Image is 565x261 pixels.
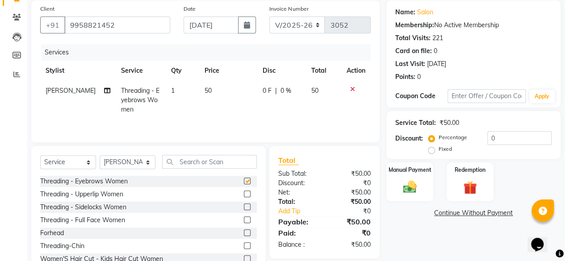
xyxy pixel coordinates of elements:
div: ₹50.00 [324,188,377,197]
div: ₹50.00 [439,118,459,128]
span: 50 [311,87,318,95]
div: 221 [432,33,443,43]
div: Paid: [272,228,325,238]
th: Disc [257,61,306,81]
label: Client [40,5,54,13]
label: Date [184,5,196,13]
input: Enter Offer / Coupon Code [448,89,526,103]
div: No Active Membership [395,21,552,30]
th: Total [306,61,341,81]
div: ₹50.00 [324,197,377,207]
div: Service Total: [395,118,436,128]
div: Threading - Eyebrows Women [40,177,128,186]
span: [PERSON_NAME] [46,87,96,95]
img: _gift.svg [459,179,481,196]
div: Coupon Code [395,91,448,101]
div: Points: [395,72,415,82]
span: Threading - Eyebrows Women [121,87,159,113]
div: Card on file: [395,46,432,56]
button: +91 [40,17,65,33]
span: 1 [171,87,175,95]
div: Last Visit: [395,59,425,69]
div: Balance : [272,240,325,249]
label: Manual Payment [389,166,431,174]
th: Qty [166,61,199,81]
div: Total Visits: [395,33,431,43]
div: ₹0 [333,207,377,216]
div: Total: [272,197,325,207]
div: Threading-Chin [40,241,84,251]
span: 50 [205,87,212,95]
div: Membership: [395,21,434,30]
div: 0 [417,72,421,82]
span: Total [278,156,299,165]
a: Salon [417,8,433,17]
div: ₹0 [324,228,377,238]
th: Action [341,61,371,81]
div: Discount: [272,178,325,188]
div: 0 [434,46,437,56]
div: Net: [272,188,325,197]
span: 0 F [263,86,272,95]
span: | [275,86,277,95]
div: Name: [395,8,415,17]
div: Threading - Sidelocks Women [40,203,126,212]
div: [DATE] [427,59,446,69]
th: Service [116,61,166,81]
img: _cash.svg [399,179,421,195]
div: Sub Total: [272,169,325,178]
input: Search by Name/Mobile/Email/Code [64,17,170,33]
div: Threading - Upperlip Women [40,190,123,199]
div: ₹0 [324,178,377,188]
div: ₹50.00 [324,240,377,249]
div: ₹50.00 [324,169,377,178]
div: Payable: [272,216,325,227]
a: Continue Without Payment [388,208,559,218]
div: ₹50.00 [324,216,377,227]
a: Add Tip [272,207,333,216]
div: Threading - Full Face Women [40,215,125,225]
th: Stylist [40,61,116,81]
label: Percentage [439,133,467,141]
th: Price [199,61,257,81]
input: Search or Scan [162,155,257,169]
div: Forhead [40,228,64,238]
label: Redemption [455,166,485,174]
label: Invoice Number [269,5,308,13]
button: Apply [529,90,555,103]
span: 0 % [280,86,291,95]
iframe: chat widget [527,225,556,252]
div: Services [41,44,377,61]
div: Discount: [395,134,423,143]
label: Fixed [439,145,452,153]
